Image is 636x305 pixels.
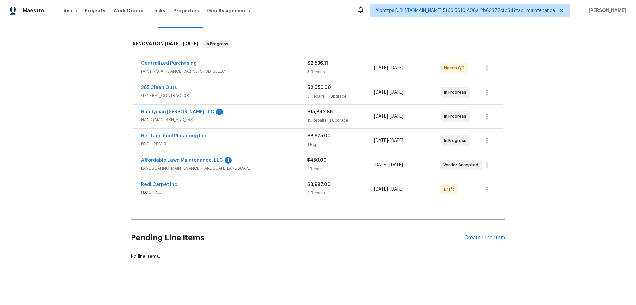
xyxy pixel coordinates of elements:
span: Visits [63,7,77,14]
span: Needs QC [444,65,467,71]
a: Affordable Lawn Maintenance, LLC [141,158,223,163]
div: No line items. [131,253,505,260]
span: [DATE] [390,66,403,70]
span: [DATE] [374,187,388,191]
a: Redi Carpet Inc [141,182,177,187]
div: 1 [225,157,232,164]
span: Projects [85,7,105,14]
span: $2,536.11 [307,61,328,66]
span: $2,050.00 [307,85,331,90]
div: 1 Repair [307,166,373,172]
span: Properties [173,7,199,14]
span: Vendor Accepted [443,162,481,168]
span: LANDSCAPING_MAINTENANCE, HARDSCAPE_LANDSCAPE [141,165,307,172]
span: $8,675.00 [307,134,331,138]
span: - [374,162,403,168]
div: 2 Repairs [307,190,374,196]
span: Work Orders [113,7,143,14]
span: [DATE] [374,66,388,70]
span: [DATE] [374,163,388,167]
div: 3 Repairs [307,69,374,75]
h2: Pending Line Items [131,222,464,253]
span: [DATE] [390,138,403,143]
span: In Progress [444,89,469,96]
span: [DATE] [390,90,403,95]
span: [DATE] [374,138,388,143]
span: Albhttps:[URL][DOMAIN_NAME] 5f66 5616 A08a 2b83372cfb34?tab=maintenance [375,7,555,14]
a: Heritage Pool Plastering Inc [141,134,206,138]
span: $15,843.86 [307,110,333,114]
span: Geo Assignments [207,7,250,14]
span: [DATE] [183,41,198,46]
span: [DATE] [390,114,403,119]
div: 1 [216,109,223,115]
span: FLOORING [141,189,307,196]
span: - [374,137,403,144]
span: $3,987.00 [307,182,331,187]
span: [DATE] [374,90,388,95]
span: [DATE] [165,41,181,46]
span: [DATE] [389,163,403,167]
a: Handyman [PERSON_NAME] LLC [141,110,214,114]
a: 365 Clean Outs [141,85,177,90]
span: - [374,65,403,71]
h6: RENOVATION [133,40,198,48]
span: POOL_REPAIR [141,141,307,147]
span: In Progress [444,137,469,144]
span: HANDYMAN, BRN_AND_LRR [141,116,307,123]
span: $450.00 [307,158,327,163]
span: [DATE] [390,187,403,191]
div: 15 Repairs | 1 Upgrade [307,117,374,124]
span: GENERAL_CONTRACTOR [141,92,307,99]
span: PAINTING, APPLIANCE, CABINETS, OD_SELECT [141,68,307,75]
span: [PERSON_NAME] [586,7,626,14]
a: Centralized Purchasing [141,61,197,66]
span: - [374,89,403,96]
span: Maestro [23,7,44,14]
div: RENOVATION [DATE]-[DATE]In Progress [131,34,505,55]
span: Draft [444,186,457,192]
span: [DATE] [374,114,388,119]
span: In Progress [203,41,231,47]
div: 3 Repairs | 1 Upgrade [307,93,374,100]
span: - [374,186,403,192]
span: Tasks [151,8,165,13]
span: - [165,41,198,46]
span: - [374,113,403,120]
div: Create Line Item [464,235,505,241]
div: 1 Repair [307,141,374,148]
span: In Progress [444,113,469,120]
